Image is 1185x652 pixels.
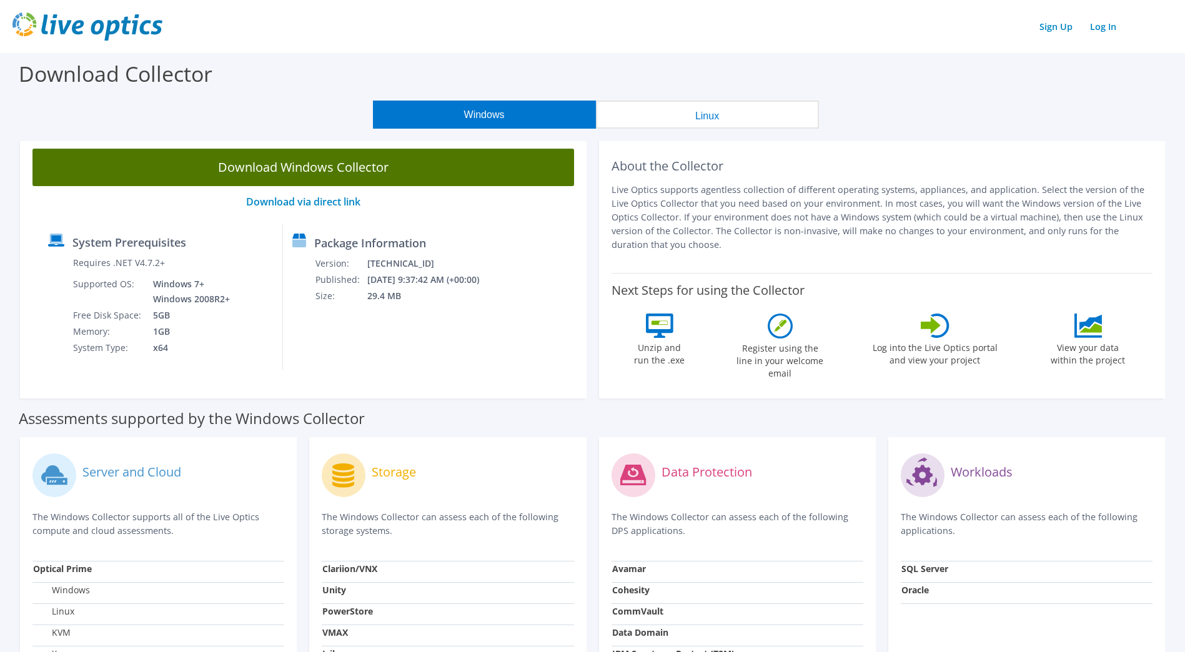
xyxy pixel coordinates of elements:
[596,101,819,129] button: Linux
[901,510,1153,538] p: The Windows Collector can assess each of the following applications.
[612,183,1153,252] p: Live Optics supports agentless collection of different operating systems, appliances, and applica...
[1033,17,1079,36] a: Sign Up
[872,338,998,367] label: Log into the Live Optics portal and view your project
[322,584,346,596] strong: Unity
[367,255,496,272] td: [TECHNICAL_ID]
[32,510,284,538] p: The Windows Collector supports all of the Live Optics compute and cloud assessments.
[12,12,162,41] img: live_optics_svg.svg
[144,307,232,324] td: 5GB
[901,584,929,596] strong: Oracle
[612,626,668,638] strong: Data Domain
[314,237,426,249] label: Package Information
[662,466,752,478] label: Data Protection
[144,340,232,356] td: x64
[951,466,1013,478] label: Workloads
[612,159,1153,174] h2: About the Collector
[32,149,574,186] a: Download Windows Collector
[612,605,663,617] strong: CommVault
[246,195,360,209] a: Download via direct link
[72,340,144,356] td: System Type:
[367,288,496,304] td: 29.4 MB
[612,283,805,298] label: Next Steps for using the Collector
[33,584,90,596] label: Windows
[144,324,232,340] td: 1GB
[73,257,165,269] label: Requires .NET V4.7.2+
[322,510,573,538] p: The Windows Collector can assess each of the following storage systems.
[315,255,367,272] td: Version:
[901,563,948,575] strong: SQL Server
[612,510,863,538] p: The Windows Collector can assess each of the following DPS applications.
[33,605,74,618] label: Linux
[72,324,144,340] td: Memory:
[322,605,373,617] strong: PowerStore
[19,412,365,425] label: Assessments supported by the Windows Collector
[367,272,496,288] td: [DATE] 9:37:42 AM (+00:00)
[82,466,181,478] label: Server and Cloud
[372,466,416,478] label: Storage
[322,563,377,575] strong: Clariion/VNX
[631,338,688,367] label: Unzip and run the .exe
[19,59,212,88] label: Download Collector
[144,276,232,307] td: Windows 7+ Windows 2008R2+
[72,276,144,307] td: Supported OS:
[612,563,646,575] strong: Avamar
[72,307,144,324] td: Free Disk Space:
[315,272,367,288] td: Published:
[1084,17,1123,36] a: Log In
[72,236,186,249] label: System Prerequisites
[322,626,348,638] strong: VMAX
[373,101,596,129] button: Windows
[315,288,367,304] td: Size:
[733,338,827,380] label: Register using the line in your welcome email
[33,563,92,575] strong: Optical Prime
[33,626,71,639] label: KVM
[1043,338,1133,367] label: View your data within the project
[612,584,650,596] strong: Cohesity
